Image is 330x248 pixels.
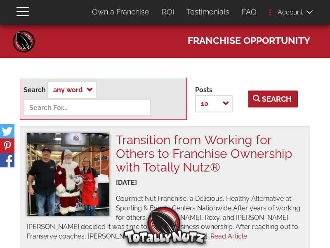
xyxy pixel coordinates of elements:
[180,3,236,21] a: Testimonials
[116,133,292,174] a: Transition from Working for Others to Franchise Ownership with Totally Nutz®
[124,208,206,246] img: Totally Nutz Logo
[188,31,310,47] span: franchise opportunity
[195,86,212,95] label: Posts
[27,133,109,216] img: mall-2019-2_1.jpeg
[210,232,247,240] a: Read Article
[236,3,263,21] a: FAQ
[27,194,303,241] div: Gourmet Nut Franchise, a Delicious, Healthy Alternative at Sporting & Events Centers Nationwide A...
[24,86,46,95] label: Search
[248,91,298,107] button: Search
[24,99,151,116] input: Search For...
[156,3,180,21] a: ROI
[86,3,156,21] a: Own a Franchise
[12,29,36,54] a: Home
[116,179,137,186] span: [DATE]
